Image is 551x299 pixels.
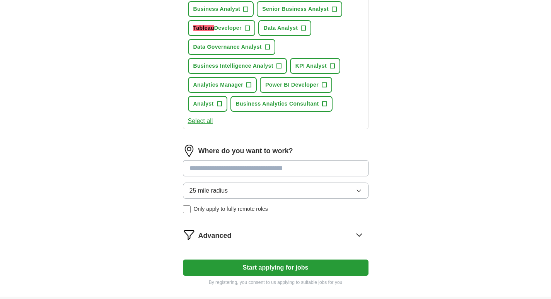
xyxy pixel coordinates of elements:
span: Data Analyst [264,24,298,32]
button: Power BI Developer [260,77,332,93]
span: Senior Business Analyst [262,5,329,13]
span: Advanced [198,231,232,241]
span: Developer [193,24,242,32]
button: TableauDeveloper [188,20,255,36]
button: Business Analytics Consultant [230,96,333,112]
button: Data Analyst [258,20,312,36]
span: Business Analyst [193,5,241,13]
button: KPI Analyst [290,58,340,74]
button: Business Analyst [188,1,254,17]
button: 25 mile radius [183,183,368,199]
input: Only apply to fully remote roles [183,205,191,213]
span: Business Intelligence Analyst [193,62,273,70]
span: Business Analytics Consultant [236,100,319,108]
span: KPI Analyst [295,62,327,70]
button: Senior Business Analyst [257,1,342,17]
button: Data Governance Analyst [188,39,275,55]
span: Data Governance Analyst [193,43,262,51]
span: Analytics Manager [193,81,244,89]
img: filter [183,229,195,241]
span: Analyst [193,100,214,108]
img: location.png [183,145,195,157]
span: Power BI Developer [265,81,319,89]
multi-find-1-extension: highlighted by Multi Find [193,25,214,31]
button: Analyst [188,96,227,112]
button: Business Intelligence Analyst [188,58,287,74]
p: By registering, you consent to us applying to suitable jobs for you [183,279,368,286]
button: Start applying for jobs [183,260,368,276]
label: Where do you want to work? [198,146,293,156]
span: Only apply to fully remote roles [194,205,268,213]
span: 25 mile radius [189,186,228,195]
button: Select all [188,116,213,126]
button: Analytics Manager [188,77,257,93]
